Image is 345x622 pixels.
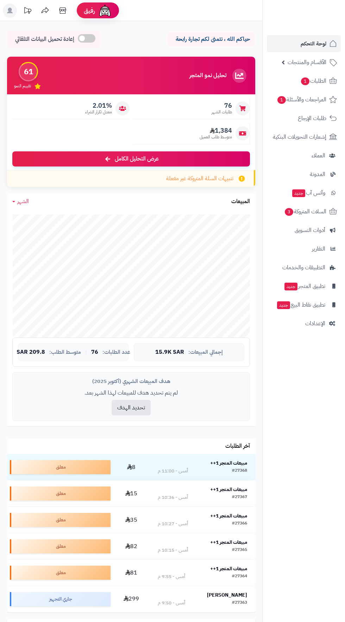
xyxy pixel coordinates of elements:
a: العملاء [267,147,341,164]
a: الشهر [12,197,29,206]
span: | [85,350,87,355]
div: جاري التجهيز [10,592,111,606]
span: 3 [285,208,293,216]
span: تطبيق المتجر [284,281,325,291]
span: 76 [212,102,232,109]
span: جديد [284,283,297,290]
h3: آخر الطلبات [225,443,250,450]
span: إجمالي المبيعات: [188,349,223,355]
a: السلات المتروكة3 [267,203,341,220]
div: #27363 [232,599,247,607]
a: الطلبات1 [267,73,341,89]
td: 15 [113,480,150,507]
div: #27367 [232,494,247,501]
a: تطبيق نقاط البيعجديد [267,296,341,313]
div: #27364 [232,573,247,580]
strong: [PERSON_NAME] [207,591,247,599]
a: الإعدادات [267,315,341,332]
div: أمس - 11:00 م [158,467,188,475]
h3: تحليل نمو المتجر [189,73,226,79]
td: 299 [113,586,150,612]
div: #27366 [232,520,247,527]
span: 1 [277,96,286,104]
span: الشهر [17,197,29,206]
span: الأقسام والمنتجات [288,57,326,67]
a: وآتس آبجديد [267,184,341,201]
span: متوسط طلب العميل [200,134,232,140]
p: حياكم الله ، نتمنى لكم تجارة رابحة [172,35,250,43]
span: جديد [277,301,290,309]
span: طلبات الشهر [212,109,232,115]
div: #27368 [232,467,247,475]
div: معلق [10,539,111,553]
div: أمس - 10:27 م [158,520,188,527]
span: أدوات التسويق [295,225,325,235]
button: تحديد الهدف [112,400,151,415]
span: متوسط الطلب: [49,349,81,355]
span: 2.01% [85,102,112,109]
span: الإعدادات [305,319,325,328]
p: لم يتم تحديد هدف للمبيعات لهذا الشهر بعد. [18,389,244,397]
span: تقييم النمو [14,83,31,89]
a: تطبيق المتجرجديد [267,278,341,295]
div: معلق [10,460,111,474]
a: طلبات الإرجاع [267,110,341,127]
span: عرض التحليل الكامل [115,155,159,163]
span: رفيق [84,6,95,15]
span: التطبيقات والخدمات [282,263,325,272]
span: العملاء [312,151,325,161]
strong: مبيعات المتجر 1++ [210,486,247,493]
div: أمس - 10:36 م [158,494,188,501]
span: 1,384 [200,127,232,134]
span: السلات المتروكة [284,207,326,216]
div: هدف المبيعات الشهري (أكتوبر 2025) [18,378,244,385]
a: التقارير [267,240,341,257]
span: إعادة تحميل البيانات التلقائي [15,35,74,43]
a: عرض التحليل الكامل [12,151,250,167]
td: 35 [113,507,150,533]
div: معلق [10,486,111,501]
div: أمس - 10:15 م [158,547,188,554]
div: #27365 [232,547,247,554]
span: المراجعات والأسئلة [277,95,326,105]
h3: المبيعات [231,199,250,205]
span: لوحة التحكم [301,39,326,49]
span: وآتس آب [291,188,325,198]
a: التطبيقات والخدمات [267,259,341,276]
a: تحديثات المنصة [19,4,36,19]
a: لوحة التحكم [267,35,341,52]
a: المراجعات والأسئلة1 [267,91,341,108]
span: الطلبات [300,76,326,86]
span: عدد الطلبات: [102,349,130,355]
td: 8 [113,454,150,480]
span: 1 [301,77,309,85]
div: معلق [10,566,111,580]
span: تطبيق نقاط البيع [276,300,325,310]
strong: مبيعات المتجر 1++ [210,512,247,520]
span: تنبيهات السلة المتروكة غير مفعلة [166,175,233,183]
a: إشعارات التحويلات البنكية [267,128,341,145]
span: 15.9K SAR [155,349,184,356]
div: أمس - 9:50 م [158,599,185,607]
a: المدونة [267,166,341,183]
span: معدل تكرار الشراء [85,109,112,115]
div: معلق [10,513,111,527]
strong: مبيعات المتجر 1++ [210,565,247,572]
div: أمس - 9:55 م [158,573,185,580]
strong: مبيعات المتجر 1++ [210,539,247,546]
td: 81 [113,560,150,586]
span: 76 [91,349,98,356]
span: التقارير [312,244,325,254]
span: 209.8 SAR [17,349,45,356]
span: إشعارات التحويلات البنكية [273,132,326,142]
a: أدوات التسويق [267,222,341,239]
td: 82 [113,533,150,559]
span: طلبات الإرجاع [298,113,326,123]
span: جديد [292,189,305,197]
img: ai-face.png [98,4,112,18]
span: المدونة [310,169,325,179]
strong: مبيعات المتجر 1++ [210,459,247,467]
